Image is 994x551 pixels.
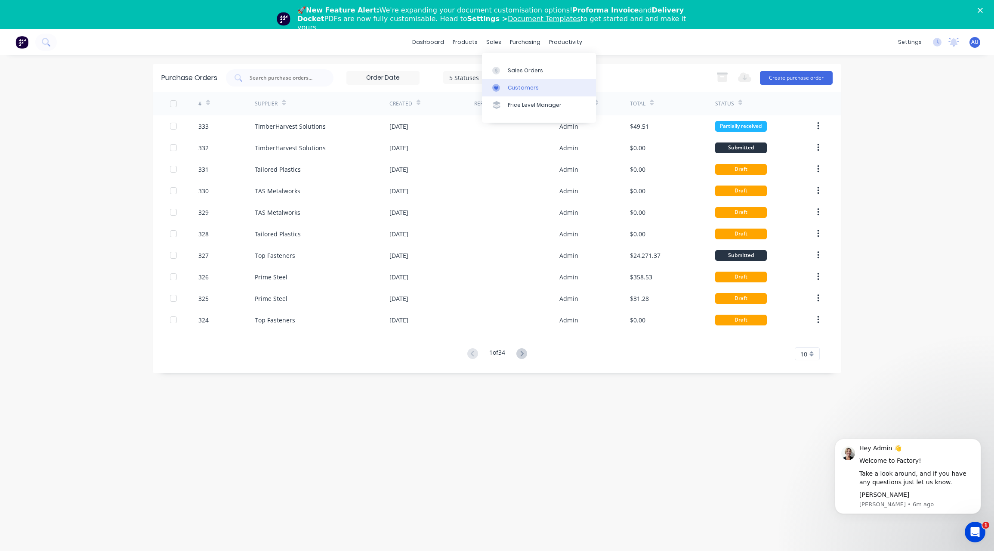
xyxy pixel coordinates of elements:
[255,229,301,238] div: Tailored Plastics
[982,522,989,529] span: 1
[255,122,326,131] div: TimberHarvest Solutions
[249,74,320,82] input: Search purchase orders...
[198,122,209,131] div: 333
[198,251,209,260] div: 327
[715,315,767,325] div: Draft
[630,165,645,174] div: $0.00
[760,71,833,85] button: Create purchase order
[545,36,587,49] div: productivity
[630,251,661,260] div: $24,271.37
[715,186,767,196] div: Draft
[559,208,578,217] div: Admin
[572,6,639,14] b: Proforma Invoice
[198,208,209,217] div: 329
[482,96,596,114] a: Price Level Manager
[482,36,506,49] div: sales
[198,186,209,195] div: 330
[448,36,482,49] div: products
[715,164,767,175] div: Draft
[630,100,645,108] div: Total
[161,73,217,83] div: Purchase Orders
[297,6,684,23] b: Delivery Docket
[715,229,767,239] div: Draft
[198,143,209,152] div: 332
[474,100,502,108] div: Reference
[389,294,408,303] div: [DATE]
[255,251,295,260] div: Top Fasteners
[482,79,596,96] a: Customers
[198,165,209,174] div: 331
[559,272,578,282] div: Admin
[255,294,287,303] div: Prime Steel
[467,15,580,23] b: Settings >
[389,165,408,174] div: [DATE]
[508,15,580,23] a: Document Templates
[715,100,734,108] div: Status
[559,251,578,260] div: Admin
[559,316,578,325] div: Admin
[389,143,408,152] div: [DATE]
[630,316,645,325] div: $0.00
[715,121,767,132] div: Partially received
[255,143,326,152] div: TimberHarvest Solutions
[559,122,578,131] div: Admin
[715,293,767,304] div: Draft
[389,100,412,108] div: Created
[965,522,985,542] iframe: Intercom live chat
[306,6,380,14] b: New Feature Alert:
[978,8,986,13] div: Close
[559,143,578,152] div: Admin
[630,294,649,303] div: $31.28
[559,229,578,238] div: Admin
[198,100,202,108] div: #
[389,186,408,195] div: [DATE]
[630,122,649,131] div: $49.51
[508,101,562,109] div: Price Level Manager
[255,316,295,325] div: Top Fasteners
[389,229,408,238] div: [DATE]
[630,272,652,282] div: $358.53
[408,36,448,49] a: dashboard
[255,165,301,174] div: Tailored Plastics
[198,294,209,303] div: 325
[506,36,545,49] div: purchasing
[255,272,287,282] div: Prime Steel
[894,36,926,49] div: settings
[630,143,645,152] div: $0.00
[715,142,767,153] div: Submitted
[971,38,979,46] span: AU
[715,272,767,282] div: Draft
[630,208,645,217] div: $0.00
[198,272,209,282] div: 326
[715,207,767,218] div: Draft
[277,12,290,26] img: Profile image for Team
[15,36,28,49] img: Factory
[389,122,408,131] div: [DATE]
[630,186,645,195] div: $0.00
[559,294,578,303] div: Admin
[482,62,596,79] a: Sales Orders
[449,73,511,82] div: 5 Statuses
[297,6,704,32] div: 🚀 We're expanding your document customisation options! and PDFs are now fully customisable. Head ...
[715,250,767,261] div: Submitted
[389,316,408,325] div: [DATE]
[347,71,419,84] input: Order Date
[389,251,408,260] div: [DATE]
[198,316,209,325] div: 324
[489,348,505,360] div: 1 of 34
[559,165,578,174] div: Admin
[508,67,543,74] div: Sales Orders
[198,229,209,238] div: 328
[389,208,408,217] div: [DATE]
[255,208,300,217] div: TAS Metalworks
[559,186,578,195] div: Admin
[822,426,994,528] iframe: Intercom notifications message
[800,350,807,359] span: 10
